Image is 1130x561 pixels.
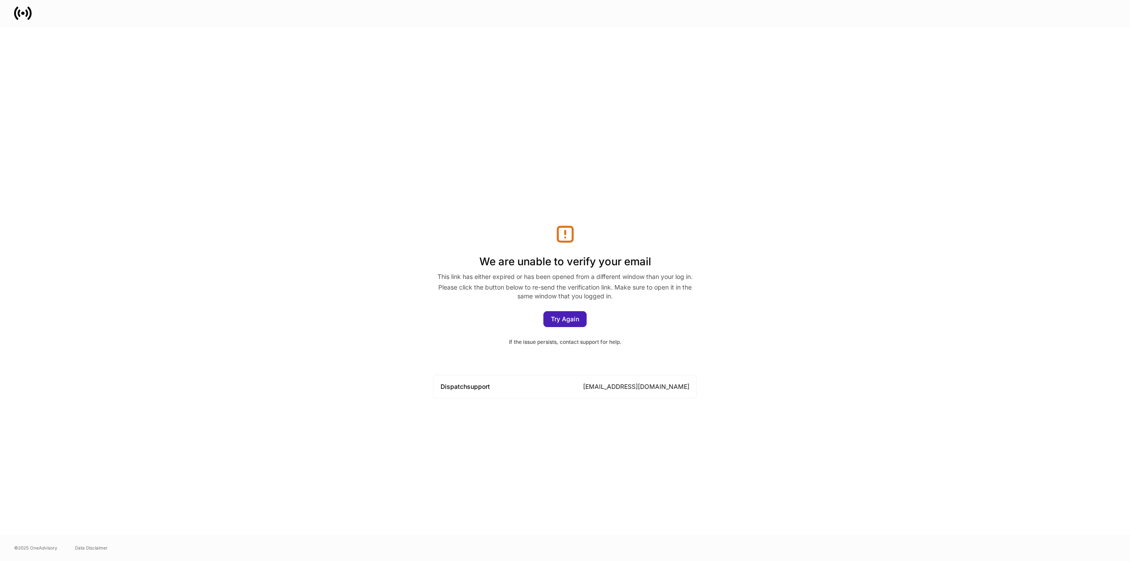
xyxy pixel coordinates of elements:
a: [EMAIL_ADDRESS][DOMAIN_NAME] [583,383,689,390]
a: Data Disclaimer [75,544,108,551]
div: Dispatch support [441,382,490,391]
div: If the issue persists, contact support for help. [433,338,697,346]
button: Try Again [543,311,587,327]
div: Please click the button below to re-send the verification link. Make sure to open it in the same ... [433,283,697,301]
div: Try Again [551,316,579,322]
h1: We are unable to verify your email [433,244,697,272]
div: This link has either expired or has been opened from a different window than your log in. [433,272,697,283]
span: © 2025 OneAdvisory [14,544,57,551]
